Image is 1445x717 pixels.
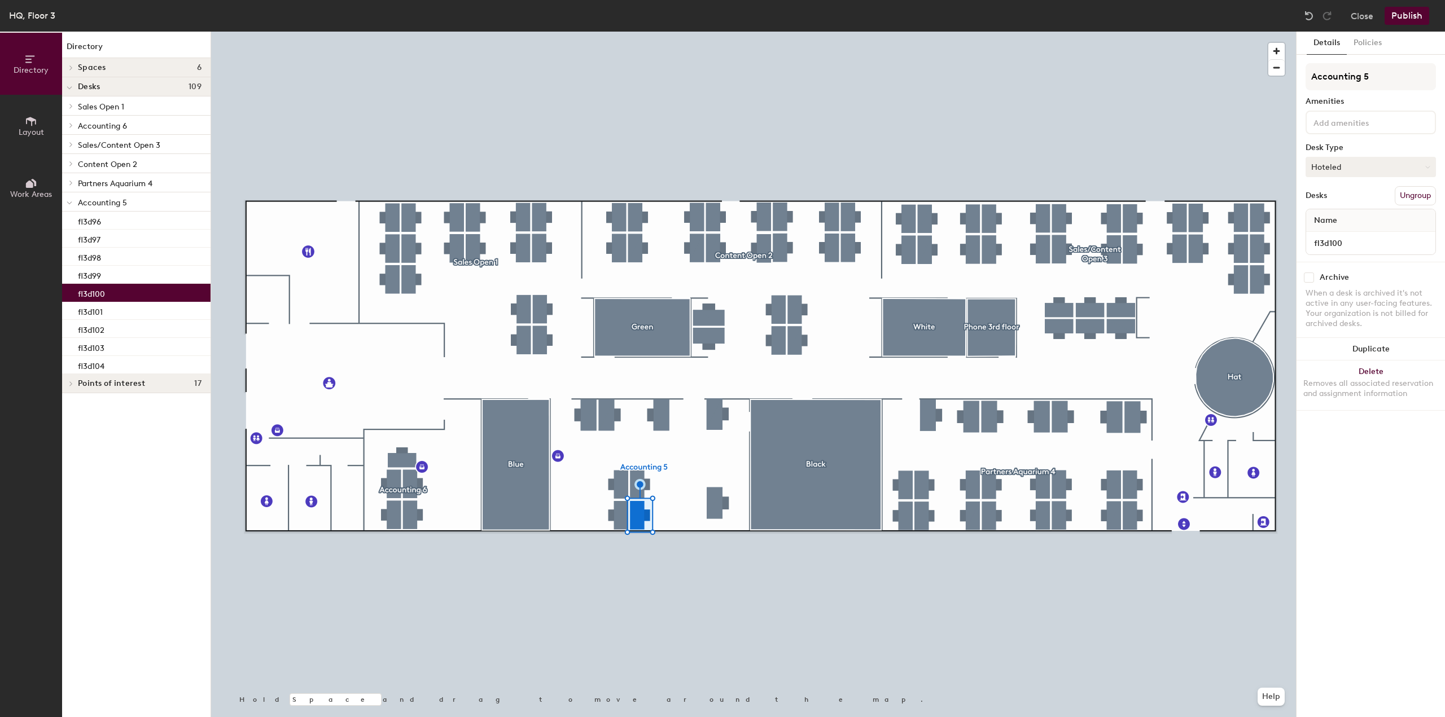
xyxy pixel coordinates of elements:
[78,179,152,188] span: Partners Aquarium 4
[78,140,160,150] span: Sales/Content Open 3
[1311,115,1413,129] input: Add amenities
[19,127,44,137] span: Layout
[10,190,52,199] span: Work Areas
[78,121,127,131] span: Accounting 6
[78,358,104,371] p: fl3d104
[1308,235,1433,251] input: Unnamed desk
[194,379,202,388] span: 17
[1297,360,1445,410] button: DeleteRemoves all associated reservation and assignment information
[78,63,106,72] span: Spaces
[9,8,55,23] div: HQ, Floor 3
[1308,210,1343,231] span: Name
[1385,7,1429,25] button: Publish
[78,286,105,299] p: fl3d100
[1297,338,1445,360] button: Duplicate
[1306,191,1327,200] div: Desks
[1306,288,1436,329] div: When a desk is archived it's not active in any user-facing features. Your organization is not bil...
[78,322,104,335] p: fl3d102
[78,379,145,388] span: Points of interest
[189,82,202,91] span: 109
[78,232,100,245] p: fl3d97
[78,268,101,281] p: fl3d99
[1347,32,1389,55] button: Policies
[1395,186,1436,205] button: Ungroup
[78,214,101,227] p: fl3d96
[1307,32,1347,55] button: Details
[62,41,211,58] h1: Directory
[78,102,124,112] span: Sales Open 1
[1303,10,1315,21] img: Undo
[78,160,137,169] span: Content Open 2
[1306,97,1436,106] div: Amenities
[78,82,100,91] span: Desks
[1321,10,1333,21] img: Redo
[1306,157,1436,177] button: Hoteled
[78,250,101,263] p: fl3d98
[1351,7,1373,25] button: Close
[1303,379,1438,399] div: Removes all associated reservation and assignment information
[1320,273,1349,282] div: Archive
[1306,143,1436,152] div: Desk Type
[78,340,104,353] p: fl3d103
[78,304,103,317] p: fl3d101
[1258,688,1285,706] button: Help
[78,198,127,208] span: Accounting 5
[14,65,49,75] span: Directory
[197,63,202,72] span: 6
